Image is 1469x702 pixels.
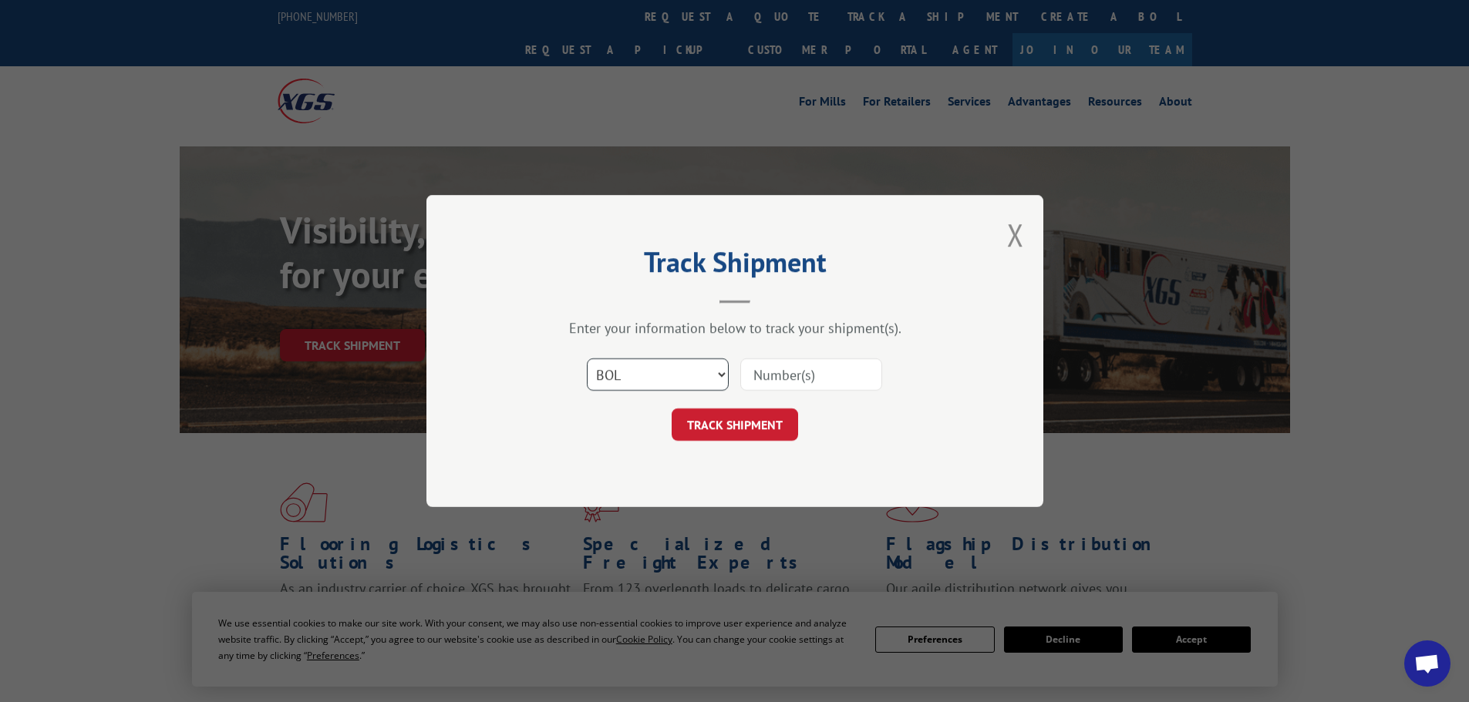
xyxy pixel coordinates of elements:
div: Open chat [1404,640,1450,687]
button: TRACK SHIPMENT [672,408,798,441]
div: Enter your information below to track your shipment(s). [504,319,966,337]
h2: Track Shipment [504,251,966,280]
input: Number(s) [740,358,882,391]
button: Close modal [1007,214,1024,255]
